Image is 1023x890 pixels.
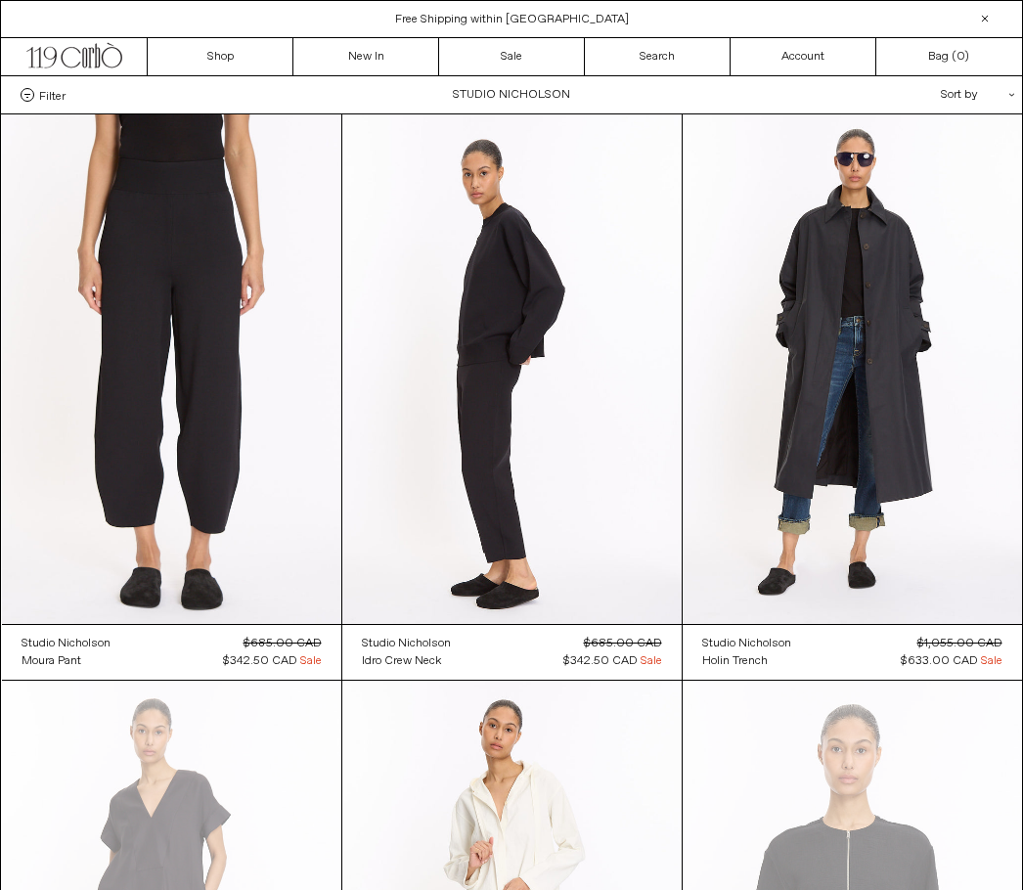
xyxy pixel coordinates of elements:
a: New In [293,38,439,75]
a: Studio Nicholson [362,635,451,652]
a: Moura Pant [22,652,111,670]
span: Sale [300,652,322,670]
span: Filter [39,88,66,102]
span: $633.00 CAD [901,653,978,669]
span: Sale [641,652,662,670]
s: $1,055.00 CAD [917,636,1002,651]
span: $342.50 CAD [223,653,297,669]
span: Sale [981,652,1002,670]
s: $685.00 CAD [244,636,322,651]
div: Holin Trench [702,653,768,670]
img: Studio Nicholson Holin Trench [683,114,1022,624]
div: Studio Nicholson [362,636,451,652]
div: Studio Nicholson [702,636,791,652]
div: Idro Crew Neck [362,653,441,670]
div: Sort by [826,76,1002,113]
a: Free Shipping within [GEOGRAPHIC_DATA] [395,12,629,27]
span: $342.50 CAD [563,653,638,669]
img: Studio Nicholson Idro Crew Neck [342,114,682,624]
a: Studio Nicholson [702,635,791,652]
span: ) [956,48,969,66]
a: Studio Nicholson [22,635,111,652]
s: $685.00 CAD [584,636,662,651]
a: Search [585,38,731,75]
a: Idro Crew Neck [362,652,451,670]
a: Holin Trench [702,652,791,670]
a: Shop [148,38,293,75]
a: Account [731,38,876,75]
div: Studio Nicholson [22,636,111,652]
a: Sale [439,38,585,75]
span: 0 [956,49,964,65]
a: Bag () [876,38,1022,75]
img: Studio Nicholson Moura Pant [2,114,341,624]
div: Moura Pant [22,653,81,670]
